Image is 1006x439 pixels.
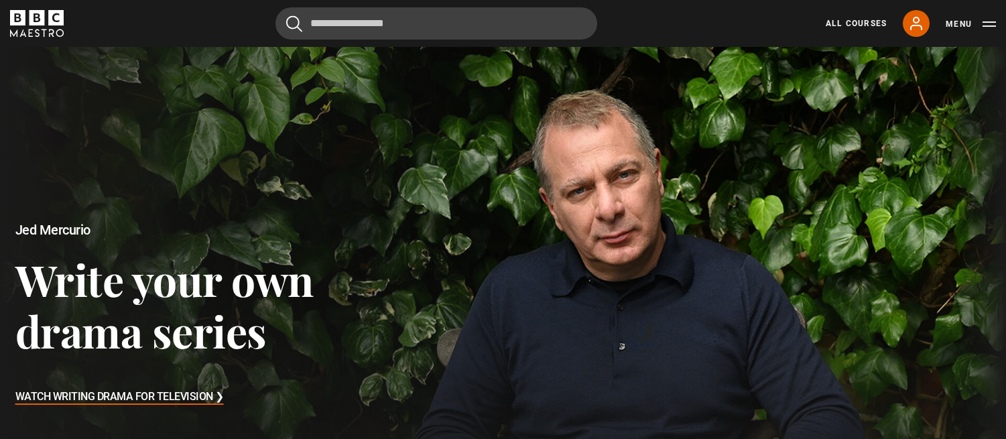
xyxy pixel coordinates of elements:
[15,387,224,407] h3: Watch Writing Drama for Television ❯
[275,7,597,40] input: Search
[10,10,64,37] svg: BBC Maestro
[15,253,403,357] h3: Write your own drama series
[826,17,887,29] a: All Courses
[15,223,403,238] h2: Jed Mercurio
[286,15,302,32] button: Submit the search query
[946,17,996,31] button: Toggle navigation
